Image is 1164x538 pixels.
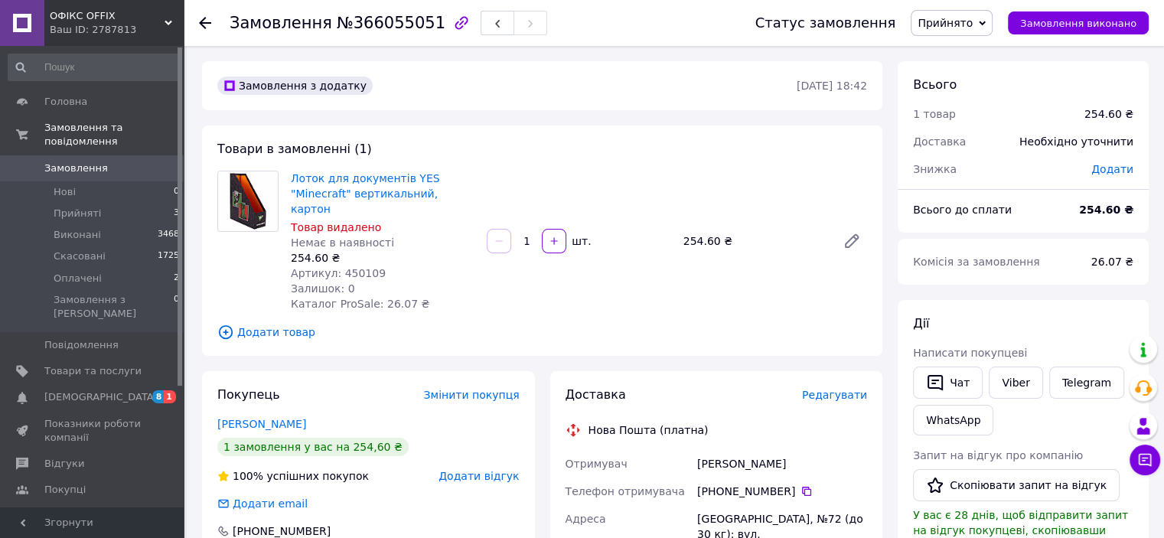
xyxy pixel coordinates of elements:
[918,17,973,29] span: Прийнято
[54,185,76,199] span: Нові
[1084,106,1133,122] div: 254.60 ₴
[217,324,867,341] span: Додати товар
[218,171,278,231] img: Лоток для документів YES "Minecraft" вертикальний, картон
[44,483,86,497] span: Покупці
[913,108,956,120] span: 1 товар
[694,450,870,478] div: [PERSON_NAME]
[152,390,165,403] span: 8
[50,9,165,23] span: ОФІКС OFFIX
[231,496,309,511] div: Додати email
[802,389,867,401] span: Редагувати
[913,135,966,148] span: Доставка
[291,236,394,249] span: Немає в наявності
[217,77,373,95] div: Замовлення з додатку
[233,470,263,482] span: 100%
[44,121,184,148] span: Замовлення та повідомлення
[44,161,108,175] span: Замовлення
[44,95,87,109] span: Головна
[174,185,179,199] span: 0
[1091,163,1133,175] span: Додати
[217,142,372,156] span: Товари в замовленні (1)
[568,233,592,249] div: шт.
[439,470,519,482] span: Додати відгук
[836,226,867,256] a: Редагувати
[174,207,179,220] span: 3
[54,293,174,321] span: Замовлення з [PERSON_NAME]
[8,54,181,81] input: Пошук
[566,387,626,402] span: Доставка
[755,15,896,31] div: Статус замовлення
[697,484,867,499] div: [PHONE_NUMBER]
[797,80,867,92] time: [DATE] 18:42
[989,367,1042,399] a: Viber
[1079,204,1133,216] b: 254.60 ₴
[174,272,179,285] span: 2
[913,347,1027,359] span: Написати покупцеві
[913,163,957,175] span: Знижка
[913,367,983,399] button: Чат
[216,496,309,511] div: Додати email
[337,14,445,32] span: №366055051
[158,228,179,242] span: 3468
[199,15,211,31] div: Повернутися назад
[54,249,106,263] span: Скасовані
[1091,256,1133,268] span: 26.07 ₴
[44,338,119,352] span: Повідомлення
[50,23,184,37] div: Ваш ID: 2787813
[913,449,1083,461] span: Запит на відгук про компанію
[291,282,355,295] span: Залишок: 0
[54,207,101,220] span: Прийняті
[174,293,179,321] span: 0
[291,250,474,266] div: 254.60 ₴
[230,14,332,32] span: Замовлення
[424,389,520,401] span: Змінити покупця
[164,390,176,403] span: 1
[217,438,409,456] div: 1 замовлення у вас на 254,60 ₴
[913,256,1040,268] span: Комісія за замовлення
[585,422,712,438] div: Нова Пошта (платна)
[913,204,1012,216] span: Всього до сплати
[217,387,280,402] span: Покупець
[913,405,993,435] a: WhatsApp
[217,418,306,430] a: [PERSON_NAME]
[1130,445,1160,475] button: Чат з покупцем
[566,513,606,525] span: Адреса
[54,228,101,242] span: Виконані
[44,457,84,471] span: Відгуки
[1020,18,1136,29] span: Замовлення виконано
[54,272,102,285] span: Оплачені
[217,468,369,484] div: успішних покупок
[566,458,628,470] span: Отримувач
[291,298,429,310] span: Каталог ProSale: 26.07 ₴
[677,230,830,252] div: 254.60 ₴
[1049,367,1124,399] a: Telegram
[291,267,386,279] span: Артикул: 450109
[566,485,685,497] span: Телефон отримувача
[44,390,158,404] span: [DEMOGRAPHIC_DATA]
[158,249,179,263] span: 1725
[44,417,142,445] span: Показники роботи компанії
[1010,125,1143,158] div: Необхідно уточнити
[291,172,440,215] a: Лоток для документів YES "Minecraft" вертикальний, картон
[913,469,1120,501] button: Скопіювати запит на відгук
[44,364,142,378] span: Товари та послуги
[291,221,381,233] span: Товар видалено
[1008,11,1149,34] button: Замовлення виконано
[913,77,957,92] span: Всього
[913,316,929,331] span: Дії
